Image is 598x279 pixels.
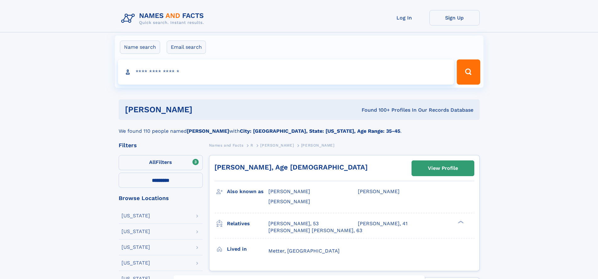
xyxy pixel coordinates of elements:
[118,59,454,85] input: search input
[187,128,229,134] b: [PERSON_NAME]
[227,244,268,254] h3: Lived in
[429,10,480,25] a: Sign Up
[268,227,362,234] a: [PERSON_NAME] [PERSON_NAME], 63
[120,41,160,54] label: Name search
[121,260,150,265] div: [US_STATE]
[125,106,277,114] h1: [PERSON_NAME]
[227,218,268,229] h3: Relatives
[149,159,156,165] span: All
[260,141,294,149] a: [PERSON_NAME]
[428,161,458,176] div: View Profile
[268,198,310,204] span: [PERSON_NAME]
[121,245,150,250] div: [US_STATE]
[358,220,407,227] a: [PERSON_NAME], 41
[227,186,268,197] h3: Also known as
[268,248,340,254] span: Metter, [GEOGRAPHIC_DATA]
[251,141,253,149] a: R
[121,229,150,234] div: [US_STATE]
[379,10,429,25] a: Log In
[277,107,473,114] div: Found 100+ Profiles In Our Records Database
[268,188,310,194] span: [PERSON_NAME]
[214,163,368,171] a: [PERSON_NAME], Age [DEMOGRAPHIC_DATA]
[119,195,203,201] div: Browse Locations
[119,155,203,170] label: Filters
[412,161,474,176] a: View Profile
[456,220,464,224] div: ❯
[119,142,203,148] div: Filters
[260,143,294,148] span: [PERSON_NAME]
[240,128,400,134] b: City: [GEOGRAPHIC_DATA], State: [US_STATE], Age Range: 35-45
[119,120,480,135] div: We found 110 people named with .
[121,213,150,218] div: [US_STATE]
[119,10,209,27] img: Logo Names and Facts
[209,141,244,149] a: Names and Facts
[167,41,206,54] label: Email search
[251,143,253,148] span: R
[358,188,400,194] span: [PERSON_NAME]
[457,59,480,85] button: Search Button
[268,220,319,227] a: [PERSON_NAME], 53
[301,143,335,148] span: [PERSON_NAME]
